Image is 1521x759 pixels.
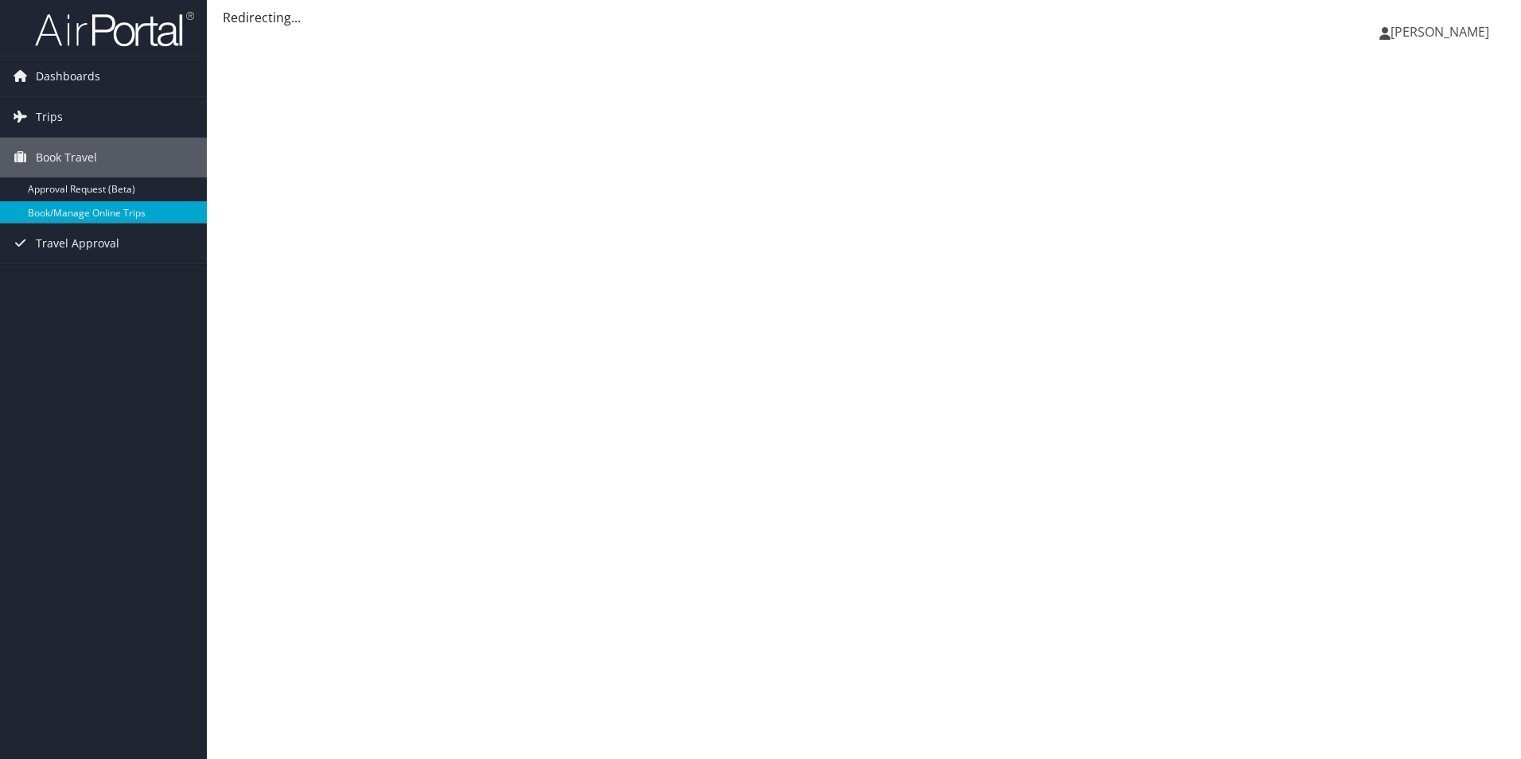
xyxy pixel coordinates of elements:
[1391,23,1489,41] span: [PERSON_NAME]
[35,10,194,48] img: airportal-logo.png
[36,224,119,263] span: Travel Approval
[36,138,97,177] span: Book Travel
[36,56,100,96] span: Dashboards
[1379,8,1505,56] a: [PERSON_NAME]
[36,97,63,137] span: Trips
[223,8,1505,27] div: Redirecting...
